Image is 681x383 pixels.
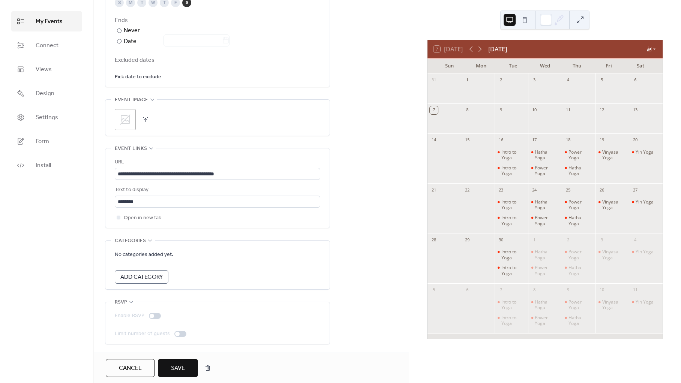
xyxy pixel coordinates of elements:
[430,106,438,114] div: 7
[11,83,82,103] a: Design
[535,265,559,276] div: Power Yoga
[430,136,438,144] div: 14
[535,165,559,177] div: Power Yoga
[115,329,170,338] div: Limit number of guests
[568,215,592,226] div: Hatha Yoga
[602,249,626,260] div: Vinyasa Yoga
[497,236,505,244] div: 30
[497,106,505,114] div: 9
[598,136,606,144] div: 19
[501,265,525,276] div: Intro to Yoga
[564,186,572,194] div: 25
[497,286,505,294] div: 7
[495,215,528,226] div: Intro to Yoga
[119,364,142,373] span: Cancel
[568,299,592,311] div: Power Yoga
[598,76,606,84] div: 5
[124,214,162,223] span: Open in new tab
[535,249,559,260] div: Hatha Yoga
[528,299,562,311] div: Hatha Yoga
[636,249,654,255] div: Yin Yoga
[11,35,82,55] a: Connect
[535,299,559,311] div: Hatha Yoga
[529,58,561,73] div: Wed
[463,236,471,244] div: 29
[115,96,148,105] span: Event image
[495,299,528,311] div: Intro to Yoga
[530,136,538,144] div: 17
[528,265,562,276] div: Power Yoga
[564,236,572,244] div: 2
[568,249,592,260] div: Power Yoga
[501,149,525,161] div: Intro to Yoga
[629,249,663,255] div: Yin Yoga
[528,199,562,211] div: Hatha Yoga
[568,165,592,177] div: Hatha Yoga
[430,236,438,244] div: 28
[564,76,572,84] div: 4
[528,215,562,226] div: Power Yoga
[631,136,639,144] div: 20
[430,186,438,194] div: 21
[124,37,229,46] div: Date
[495,265,528,276] div: Intro to Yoga
[629,299,663,305] div: Yin Yoga
[497,76,505,84] div: 2
[535,315,559,326] div: Power Yoga
[564,136,572,144] div: 18
[528,165,562,177] div: Power Yoga
[568,199,592,211] div: Power Yoga
[564,106,572,114] div: 11
[562,165,595,177] div: Hatha Yoga
[115,311,144,320] div: Enable RSVP
[562,249,595,260] div: Power Yoga
[497,186,505,194] div: 23
[11,11,82,31] a: My Events
[463,136,471,144] div: 15
[535,215,559,226] div: Power Yoga
[631,286,639,294] div: 11
[115,16,319,25] div: Ends
[501,165,525,177] div: Intro to Yoga
[562,199,595,211] div: Power Yoga
[115,298,127,307] span: RSVP
[501,315,525,326] div: Intro to Yoga
[495,199,528,211] div: Intro to Yoga
[631,106,639,114] div: 13
[115,186,319,194] div: Text to display
[636,199,654,205] div: Yin Yoga
[631,76,639,84] div: 6
[115,270,168,284] button: Add Category
[120,273,163,282] span: Add Category
[528,149,562,161] div: Hatha Yoga
[564,286,572,294] div: 9
[568,315,592,326] div: Hatha Yoga
[530,286,538,294] div: 8
[631,186,639,194] div: 27
[115,236,146,245] span: Categories
[465,58,497,73] div: Mon
[11,59,82,79] a: Views
[463,106,471,114] div: 8
[530,106,538,114] div: 10
[629,149,663,155] div: Yin Yoga
[36,17,63,26] span: My Events
[501,299,525,311] div: Intro to Yoga
[528,249,562,260] div: Hatha Yoga
[562,215,595,226] div: Hatha Yoga
[36,137,49,146] span: Form
[433,58,465,73] div: Sun
[115,109,136,130] div: ;
[629,199,663,205] div: Yin Yoga
[568,149,592,161] div: Power Yoga
[115,250,173,259] span: No categories added yet.
[497,136,505,144] div: 16
[106,359,155,377] button: Cancel
[625,58,657,73] div: Sat
[11,155,82,175] a: Install
[595,249,629,260] div: Vinyasa Yoga
[535,199,559,211] div: Hatha Yoga
[124,26,140,35] div: Never
[530,236,538,244] div: 1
